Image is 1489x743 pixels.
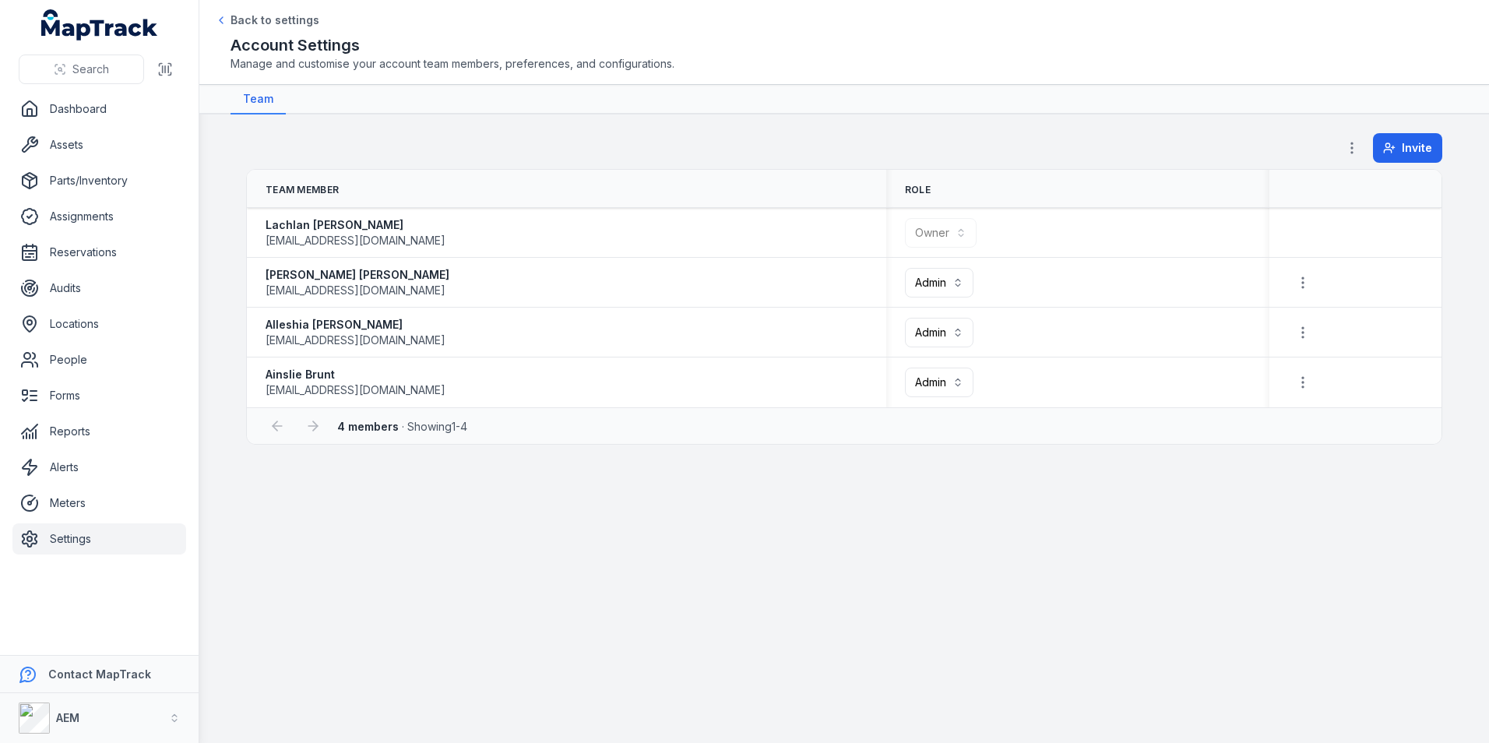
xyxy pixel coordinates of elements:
strong: 4 members [337,420,399,433]
a: Settings [12,523,186,555]
span: Team Member [266,184,339,196]
strong: Ainslie Brunt [266,367,445,382]
a: Locations [12,308,186,340]
span: Manage and customise your account team members, preferences, and configurations. [231,56,1458,72]
button: Search [19,55,144,84]
button: Admin [905,368,973,397]
a: Forms [12,380,186,411]
a: MapTrack [41,9,158,40]
button: Admin [905,268,973,298]
a: People [12,344,186,375]
span: [EMAIL_ADDRESS][DOMAIN_NAME] [266,233,445,248]
strong: AEM [56,711,79,724]
a: Parts/Inventory [12,165,186,196]
a: Assets [12,129,186,160]
a: Reservations [12,237,186,268]
strong: Lachlan [PERSON_NAME] [266,217,445,233]
a: Dashboard [12,93,186,125]
span: Search [72,62,109,77]
span: [EMAIL_ADDRESS][DOMAIN_NAME] [266,283,445,298]
h2: Account Settings [231,34,1458,56]
a: Audits [12,273,186,304]
button: Invite [1373,133,1442,163]
a: Alerts [12,452,186,483]
a: Assignments [12,201,186,232]
a: Back to settings [215,12,319,28]
strong: Alleshia [PERSON_NAME] [266,317,445,333]
a: Team [231,85,286,114]
span: Role [905,184,931,196]
a: Meters [12,488,186,519]
a: Reports [12,416,186,447]
strong: [PERSON_NAME] [PERSON_NAME] [266,267,449,283]
button: Admin [905,318,973,347]
span: [EMAIL_ADDRESS][DOMAIN_NAME] [266,382,445,398]
strong: Contact MapTrack [48,667,151,681]
span: [EMAIL_ADDRESS][DOMAIN_NAME] [266,333,445,348]
span: · Showing 1 - 4 [337,420,467,433]
span: Invite [1402,140,1432,156]
span: Back to settings [231,12,319,28]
